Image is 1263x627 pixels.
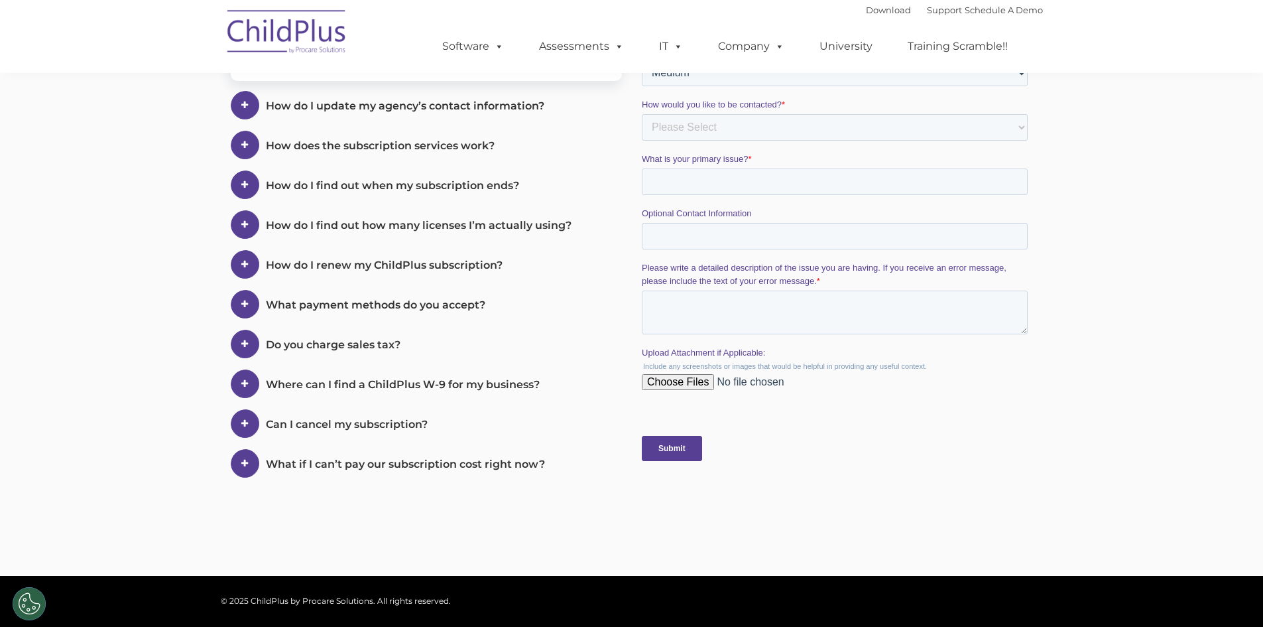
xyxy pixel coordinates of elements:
a: IT [646,33,696,60]
span: What if I can’t pay our subscription cost right now? [266,458,545,470]
a: Training Scramble!! [894,33,1021,60]
img: ChildPlus by Procare Solutions [221,1,353,67]
a: Assessments [526,33,637,60]
span: How do I renew my ChildPlus subscription? [266,259,503,271]
a: Download [866,5,911,15]
a: Support [927,5,962,15]
iframe: Chat Widget [1197,563,1263,627]
a: University [806,33,886,60]
span: How does the subscription services work? [266,139,495,152]
span: © 2025 ChildPlus by Procare Solutions. All rights reserved. [221,596,451,606]
span: How do I update my agency’s contact information? [266,100,544,112]
span: How do I find out how many licenses I’m actually using? [266,219,571,232]
a: Company [705,33,798,60]
span: Do you charge sales tax? [266,338,400,351]
span: How do I find out when my subscription ends? [266,179,519,192]
button: Cookies Settings [13,587,46,620]
font: | [866,5,1043,15]
span: Can I cancel my subscription? [266,418,428,431]
span: Where can I find a ChildPlus W-9 for my business? [266,378,540,391]
a: Schedule A Demo [965,5,1043,15]
span: What payment methods do you accept? [266,299,485,311]
a: Software [429,33,517,60]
